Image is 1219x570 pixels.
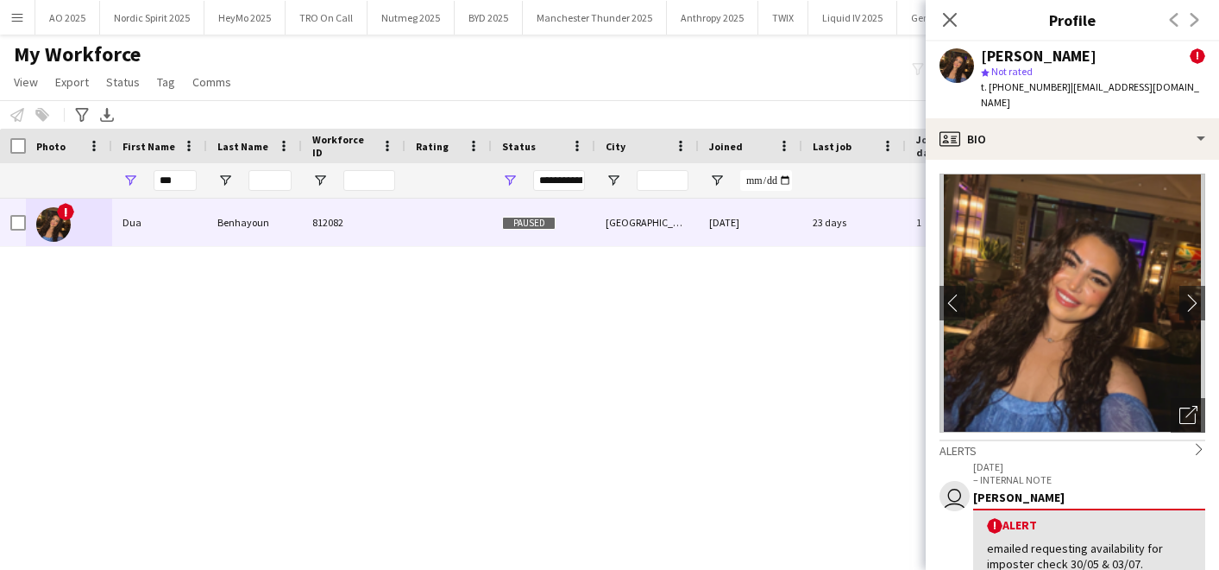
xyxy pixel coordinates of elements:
span: Not rated [991,65,1033,78]
button: TWIX [758,1,808,35]
span: Tag [157,74,175,90]
button: Open Filter Menu [709,173,725,188]
div: [GEOGRAPHIC_DATA] [595,199,699,246]
a: Export [48,71,96,93]
span: ! [57,203,74,220]
a: Comms [185,71,238,93]
div: Dua [112,199,207,246]
app-action-btn: Advanced filters [72,104,92,125]
img: Dua Benhayoun [36,207,71,242]
input: Last Name Filter Input [248,170,292,191]
span: Photo [36,140,66,153]
div: 1 [906,199,1018,246]
button: HeyMo 2025 [204,1,286,35]
div: Alerts [939,440,1205,459]
span: Status [106,74,140,90]
span: First Name [123,140,175,153]
button: Open Filter Menu [502,173,518,188]
button: Nutmeg 2025 [368,1,455,35]
span: ! [987,518,1002,534]
button: Nordic Spirit 2025 [100,1,204,35]
span: Paused [502,217,556,230]
span: Export [55,74,89,90]
img: Crew avatar or photo [939,174,1205,433]
span: t. [PHONE_NUMBER] [981,80,1071,93]
span: Rating [416,140,449,153]
div: Open photos pop-in [1171,398,1205,433]
a: Status [99,71,147,93]
button: Open Filter Menu [312,173,328,188]
input: First Name Filter Input [154,170,197,191]
p: [DATE] [973,460,1205,473]
p: – INTERNAL NOTE [973,473,1205,486]
h3: Profile [926,9,1219,31]
button: Manchester Thunder 2025 [523,1,667,35]
button: Open Filter Menu [217,173,233,188]
span: Status [502,140,536,153]
div: Benhayoun [207,199,302,246]
button: Liquid IV 2025 [808,1,897,35]
button: Genesis 2025 [897,1,983,35]
input: Joined Filter Input [740,170,792,191]
span: Comms [192,74,231,90]
app-action-btn: Export XLSX [97,104,117,125]
button: AO 2025 [35,1,100,35]
div: [PERSON_NAME] [973,490,1205,505]
div: [PERSON_NAME] [981,48,1096,64]
span: Jobs (last 90 days) [916,133,987,159]
div: 23 days [802,199,906,246]
button: Open Filter Menu [606,173,621,188]
span: Joined [709,140,743,153]
div: Alert [987,517,1191,534]
span: ! [1190,48,1205,64]
button: BYD 2025 [455,1,523,35]
a: View [7,71,45,93]
button: TRO On Call [286,1,368,35]
div: Bio [926,118,1219,160]
span: City [606,140,625,153]
div: 812082 [302,199,405,246]
span: | [EMAIL_ADDRESS][DOMAIN_NAME] [981,80,1199,109]
div: [DATE] [699,199,802,246]
input: Workforce ID Filter Input [343,170,395,191]
span: Last job [813,140,851,153]
span: Last Name [217,140,268,153]
button: Open Filter Menu [123,173,138,188]
a: Tag [150,71,182,93]
span: My Workforce [14,41,141,67]
span: Workforce ID [312,133,374,159]
span: View [14,74,38,90]
input: City Filter Input [637,170,688,191]
button: Anthropy 2025 [667,1,758,35]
